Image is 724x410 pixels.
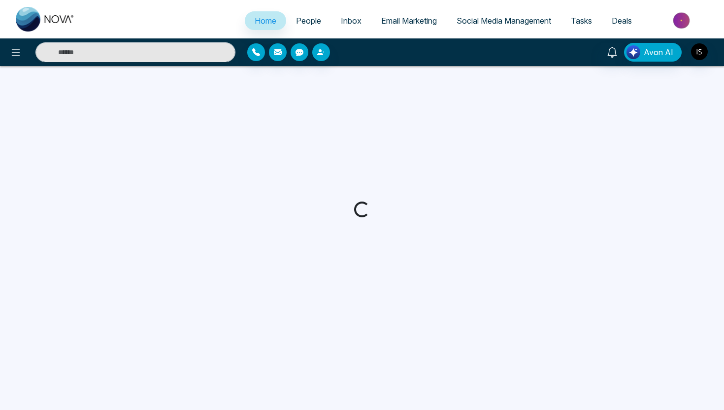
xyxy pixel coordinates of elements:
[255,16,276,26] span: Home
[644,46,673,58] span: Avon AI
[612,16,632,26] span: Deals
[331,11,371,30] a: Inbox
[647,9,718,32] img: Market-place.gif
[571,16,592,26] span: Tasks
[16,7,75,32] img: Nova CRM Logo
[691,43,708,60] img: User Avatar
[341,16,362,26] span: Inbox
[245,11,286,30] a: Home
[457,16,551,26] span: Social Media Management
[447,11,561,30] a: Social Media Management
[296,16,321,26] span: People
[371,11,447,30] a: Email Marketing
[624,43,682,62] button: Avon AI
[626,45,640,59] img: Lead Flow
[381,16,437,26] span: Email Marketing
[602,11,642,30] a: Deals
[286,11,331,30] a: People
[561,11,602,30] a: Tasks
